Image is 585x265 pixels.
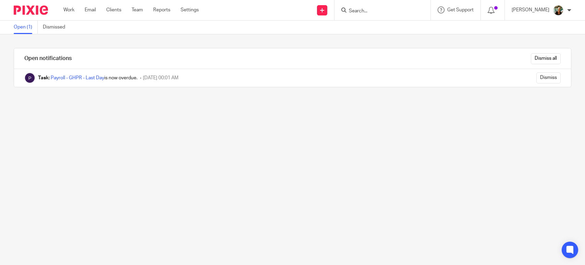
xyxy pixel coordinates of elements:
a: Clients [106,7,121,13]
span: Get Support [447,8,474,12]
input: Dismiss all [531,53,561,64]
a: Open (1) [14,21,38,34]
span: [DATE] 00:01 AM [143,76,179,80]
a: Payroll - GHPR - Last Day [51,76,104,80]
a: Email [85,7,96,13]
h1: Open notifications [24,55,72,62]
a: Dismissed [43,21,70,34]
img: Photo2.jpg [553,5,564,16]
img: Pixie [14,5,48,15]
b: Task: [38,76,50,80]
input: Search [348,8,410,14]
p: [PERSON_NAME] [512,7,549,13]
a: Reports [153,7,170,13]
input: Dismiss [536,72,561,83]
img: Pixie [24,72,35,83]
a: Team [132,7,143,13]
a: Work [63,7,74,13]
a: Settings [181,7,199,13]
div: is now overdue. [38,74,137,81]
